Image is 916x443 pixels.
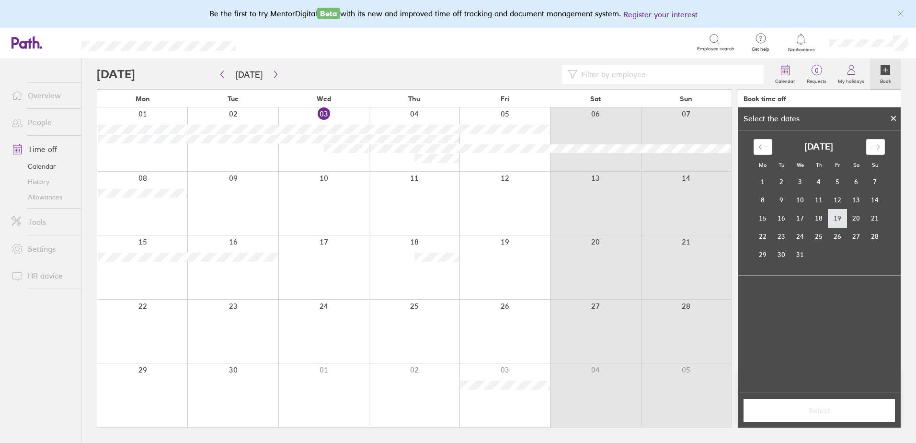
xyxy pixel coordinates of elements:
td: Choose Saturday, December 27, 2025 as your check-in date. It’s available. [847,227,866,245]
a: Settings [4,239,81,258]
div: Book time off [744,95,786,103]
span: Wed [317,95,331,103]
div: Calendar [743,130,895,275]
input: Filter by employee [577,65,758,83]
span: 0 [801,67,832,74]
label: Requests [801,76,832,84]
td: Choose Tuesday, December 30, 2025 as your check-in date. It’s available. [772,245,791,264]
span: Fri [501,95,509,103]
small: Tu [779,162,784,168]
a: HR advice [4,266,81,285]
small: Sa [853,162,859,168]
button: [DATE] [228,67,270,82]
td: Choose Wednesday, December 3, 2025 as your check-in date. It’s available. [791,173,810,191]
td: Choose Tuesday, December 9, 2025 as your check-in date. It’s available. [772,191,791,209]
td: Choose Thursday, December 25, 2025 as your check-in date. It’s available. [810,227,828,245]
div: Be the first to try MentorDigital with its new and improved time off tracking and document manage... [209,8,707,20]
small: Su [872,162,878,168]
td: Choose Monday, December 15, 2025 as your check-in date. It’s available. [754,209,772,227]
span: Sun [680,95,692,103]
td: Choose Friday, December 19, 2025 as your check-in date. It’s available. [828,209,847,227]
span: Select [750,406,888,415]
div: Select the dates [738,114,805,123]
span: Mon [136,95,150,103]
a: Book [870,59,901,90]
td: Choose Tuesday, December 23, 2025 as your check-in date. It’s available. [772,227,791,245]
span: Sat [590,95,601,103]
td: Choose Tuesday, December 2, 2025 as your check-in date. It’s available. [772,173,791,191]
td: Choose Thursday, December 11, 2025 as your check-in date. It’s available. [810,191,828,209]
small: Mo [759,162,767,168]
td: Choose Friday, December 12, 2025 as your check-in date. It’s available. [828,191,847,209]
td: Choose Sunday, December 7, 2025 as your check-in date. It’s available. [866,173,884,191]
label: My holidays [832,76,870,84]
td: Choose Thursday, December 18, 2025 as your check-in date. It’s available. [810,209,828,227]
td: Choose Wednesday, December 24, 2025 as your check-in date. It’s available. [791,227,810,245]
td: Choose Saturday, December 13, 2025 as your check-in date. It’s available. [847,191,866,209]
small: We [797,162,804,168]
button: Select [744,399,895,422]
a: Notifications [786,33,817,53]
td: Choose Sunday, December 28, 2025 as your check-in date. It’s available. [866,227,884,245]
a: Allowances [4,189,81,205]
td: Choose Monday, December 22, 2025 as your check-in date. It’s available. [754,227,772,245]
td: Choose Friday, December 5, 2025 as your check-in date. It’s available. [828,173,847,191]
a: Calendar [4,159,81,174]
td: Choose Friday, December 26, 2025 as your check-in date. It’s available. [828,227,847,245]
small: Th [816,162,822,168]
td: Choose Monday, December 8, 2025 as your check-in date. It’s available. [754,191,772,209]
td: Choose Monday, December 1, 2025 as your check-in date. It’s available. [754,173,772,191]
a: Overview [4,86,81,105]
span: Employee search [697,46,734,52]
small: Fr [835,162,840,168]
a: People [4,113,81,132]
div: Move forward to switch to the next month. [866,139,885,155]
span: Notifications [786,47,817,53]
a: History [4,174,81,189]
a: 0Requests [801,59,832,90]
label: Calendar [769,76,801,84]
span: Thu [408,95,420,103]
td: Choose Wednesday, December 31, 2025 as your check-in date. It’s available. [791,245,810,264]
div: Search [262,38,286,47]
td: Choose Sunday, December 14, 2025 as your check-in date. It’s available. [866,191,884,209]
td: Choose Wednesday, December 17, 2025 as your check-in date. It’s available. [791,209,810,227]
td: Choose Wednesday, December 10, 2025 as your check-in date. It’s available. [791,191,810,209]
td: Choose Sunday, December 21, 2025 as your check-in date. It’s available. [866,209,884,227]
a: My holidays [832,59,870,90]
a: Calendar [769,59,801,90]
td: Choose Tuesday, December 16, 2025 as your check-in date. It’s available. [772,209,791,227]
span: Beta [317,8,340,19]
td: Choose Monday, December 29, 2025 as your check-in date. It’s available. [754,245,772,264]
td: Choose Saturday, December 20, 2025 as your check-in date. It’s available. [847,209,866,227]
td: Choose Saturday, December 6, 2025 as your check-in date. It’s available. [847,173,866,191]
strong: [DATE] [804,142,833,152]
div: Move backward to switch to the previous month. [754,139,772,155]
span: Tue [228,95,239,103]
td: Choose Thursday, December 4, 2025 as your check-in date. It’s available. [810,173,828,191]
span: Get help [745,47,776,52]
a: Time off [4,140,81,159]
a: Tools [4,212,81,232]
button: Register your interest [623,9,698,20]
label: Book [874,76,897,84]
